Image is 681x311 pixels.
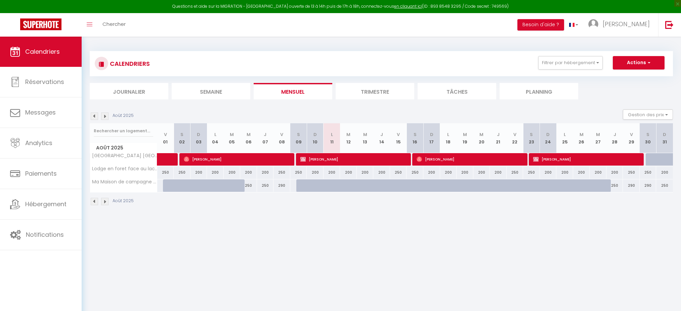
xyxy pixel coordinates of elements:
span: Calendriers [25,47,60,56]
div: 200 [656,166,673,179]
th: 05 [224,123,241,153]
abbr: S [414,131,417,138]
span: Ma Maison de campagne avec piscine. [91,179,158,184]
abbr: S [297,131,300,138]
iframe: LiveChat chat widget [653,283,681,311]
span: Réservations [25,78,64,86]
abbr: S [530,131,533,138]
div: 200 [257,166,274,179]
span: [GEOGRAPHIC_DATA] [GEOGRAPHIC_DATA] [91,153,158,158]
th: 01 [157,123,174,153]
div: 250 [623,166,640,179]
li: Tâches [418,83,496,99]
th: 22 [507,123,523,153]
div: 250 [656,179,673,192]
abbr: M [230,131,234,138]
div: 250 [606,179,623,192]
span: [PERSON_NAME] [184,153,290,166]
div: 200 [573,166,590,179]
abbr: J [380,131,383,138]
span: Hébergement [25,200,67,208]
abbr: S [646,131,649,138]
abbr: V [280,131,283,138]
span: Août 2025 [90,143,157,153]
th: 11 [324,123,340,153]
abbr: V [630,131,633,138]
abbr: S [180,131,183,138]
div: 200 [490,166,507,179]
abbr: J [264,131,266,138]
div: 200 [556,166,573,179]
th: 02 [174,123,190,153]
li: Planning [500,83,578,99]
th: 12 [340,123,357,153]
abbr: M [463,131,467,138]
li: Journalier [90,83,168,99]
input: Rechercher un logement... [94,125,153,137]
abbr: M [363,131,367,138]
div: 200 [340,166,357,179]
span: Paiements [25,169,57,178]
span: Chercher [102,20,126,28]
span: [PERSON_NAME] [603,20,650,28]
abbr: M [346,131,350,138]
abbr: L [214,131,216,138]
th: 29 [623,123,640,153]
div: 250 [290,166,307,179]
div: 200 [307,166,324,179]
span: Notifications [26,230,64,239]
a: ... [PERSON_NAME] [583,13,658,37]
th: 04 [207,123,224,153]
p: Août 2025 [113,198,134,204]
div: 200 [590,166,606,179]
abbr: D [663,131,666,138]
th: 09 [290,123,307,153]
a: Chercher [97,13,131,37]
div: 200 [540,166,557,179]
th: 23 [523,123,540,153]
abbr: M [580,131,584,138]
th: 24 [540,123,557,153]
div: 250 [240,179,257,192]
div: 200 [606,166,623,179]
div: 250 [257,179,274,192]
abbr: J [497,131,500,138]
abbr: J [613,131,616,138]
button: Besoin d'aide ? [517,19,564,31]
div: 200 [473,166,490,179]
button: Gestion des prix [623,109,673,120]
div: 250 [523,166,540,179]
th: 31 [656,123,673,153]
div: 200 [224,166,241,179]
div: 250 [407,166,423,179]
th: 07 [257,123,274,153]
abbr: L [331,131,333,138]
th: 26 [573,123,590,153]
div: 250 [157,166,174,179]
span: [PERSON_NAME] [300,153,407,166]
div: 290 [640,179,656,192]
abbr: V [397,131,400,138]
th: 14 [373,123,390,153]
a: en cliquant ici [394,3,422,9]
li: Trimestre [336,83,414,99]
th: 18 [440,123,457,153]
th: 21 [490,123,507,153]
th: 30 [640,123,656,153]
img: ... [588,19,598,29]
p: Août 2025 [113,113,134,119]
th: 20 [473,123,490,153]
abbr: V [164,131,167,138]
div: 200 [457,166,473,179]
abbr: L [447,131,449,138]
abbr: D [197,131,200,138]
div: 250 [507,166,523,179]
div: 250 [174,166,190,179]
div: 200 [357,166,374,179]
th: 19 [457,123,473,153]
abbr: D [430,131,433,138]
th: 10 [307,123,324,153]
h3: CALENDRIERS [108,56,150,71]
div: 290 [623,179,640,192]
li: Semaine [172,83,250,99]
